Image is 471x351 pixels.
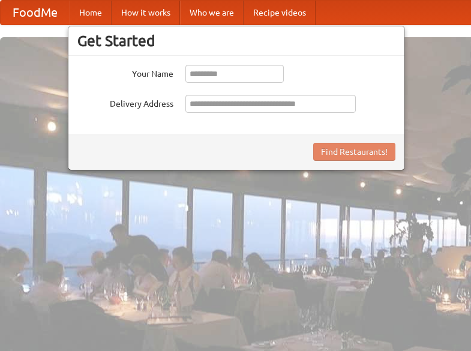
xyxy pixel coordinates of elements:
[112,1,180,25] a: How it works
[77,65,173,80] label: Your Name
[180,1,244,25] a: Who we are
[244,1,316,25] a: Recipe videos
[313,143,395,161] button: Find Restaurants!
[1,1,70,25] a: FoodMe
[77,95,173,110] label: Delivery Address
[77,32,395,50] h3: Get Started
[70,1,112,25] a: Home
